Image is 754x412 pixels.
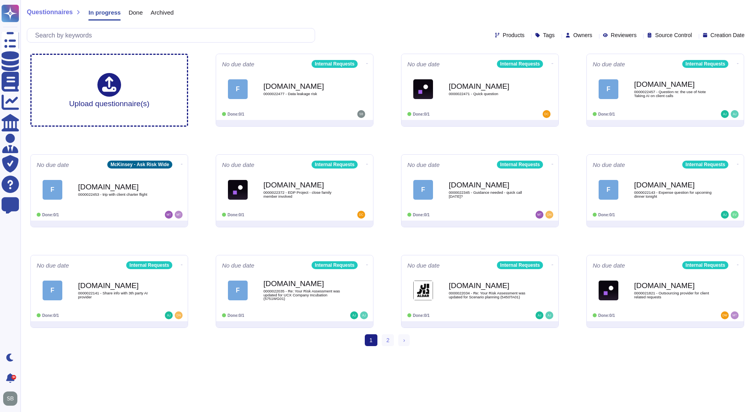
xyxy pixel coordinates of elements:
img: user [165,311,173,319]
img: Logo [599,281,618,300]
span: No due date [407,162,440,168]
span: No due date [222,162,254,168]
span: Products [503,32,524,38]
div: F [599,79,618,99]
b: [DOMAIN_NAME] [449,82,528,90]
b: [DOMAIN_NAME] [634,282,713,289]
span: Done: 0/1 [228,213,244,217]
img: user [165,211,173,219]
span: Source Control [655,32,692,38]
img: user [721,211,729,219]
div: Internal Requests [312,261,358,269]
div: F [43,180,62,200]
div: F [228,281,248,300]
b: [DOMAIN_NAME] [634,81,713,88]
img: Logo [413,79,433,99]
b: [DOMAIN_NAME] [263,181,342,189]
div: McKinsey - Ask Risk Wide [107,161,172,169]
img: user [175,211,183,219]
img: user [357,110,365,118]
span: No due date [222,262,254,268]
div: F [599,180,618,200]
span: Owners [573,32,592,38]
input: Search by keywords [31,28,315,42]
b: [DOMAIN_NAME] [263,280,342,287]
span: › [403,337,405,343]
b: [DOMAIN_NAME] [449,282,528,289]
span: No due date [593,262,625,268]
a: 2 [382,334,394,346]
div: Internal Requests [497,261,543,269]
span: Done: 0/1 [598,313,615,318]
img: user [536,311,543,319]
div: F [43,281,62,300]
span: Done: 0/1 [413,213,429,217]
span: Reviewers [611,32,636,38]
div: Internal Requests [312,161,358,169]
b: [DOMAIN_NAME] [634,181,713,189]
span: 0000022471 - Quick question [449,92,528,96]
span: Done: 0/1 [598,112,615,116]
img: user [3,391,17,406]
span: 0000022345 - Guidance needed - quick call [DATE]? [449,191,528,198]
span: 0000021821 - Outsourcing provider for client related requests [634,291,713,299]
span: Done [129,9,143,15]
span: No due date [407,61,440,67]
span: No due date [37,162,69,168]
span: 0000022453 - trip with client charter flight [78,193,157,197]
img: user [731,211,739,219]
div: Internal Requests [682,261,728,269]
span: Tags [543,32,555,38]
span: 0000022457 - Question re: the use of Note Taking AI on client calls [634,90,713,97]
span: 0000022035 - Re: Your Risk Assessment was updated for UCX Company Incubation (5751WG01) [263,289,342,301]
img: user [536,211,543,219]
span: No due date [593,162,625,168]
span: Done: 0/1 [228,313,244,318]
b: [DOMAIN_NAME] [449,181,528,189]
span: Done: 0/1 [228,112,244,116]
button: user [2,390,23,407]
span: 0000022477 - Data leakage risk [263,92,342,96]
img: user [731,110,739,118]
div: 9+ [11,375,16,380]
span: 0000022143 - Expense question for upcoming dinner tonight [634,191,713,198]
span: Done: 0/1 [598,213,615,217]
span: 0000022141 - Share info with 3th party AI provider [78,291,157,299]
span: Questionnaires [27,9,73,15]
div: Internal Requests [126,261,172,269]
span: 0000022034 - Re: Your Risk Assessment was updated for Scenario planning (5450TA01) [449,291,528,299]
div: Internal Requests [497,60,543,68]
span: Done: 0/1 [413,313,429,318]
span: Archived [151,9,174,15]
img: user [731,311,739,319]
span: Done: 0/1 [42,213,59,217]
div: Upload questionnaire(s) [69,73,149,107]
span: Creation Date [711,32,745,38]
img: Logo [413,281,433,300]
b: [DOMAIN_NAME] [78,282,157,289]
img: user [543,110,551,118]
span: No due date [407,262,440,268]
b: [DOMAIN_NAME] [263,82,342,90]
img: user [721,311,729,319]
span: No due date [593,61,625,67]
div: F [413,180,433,200]
div: Internal Requests [682,161,728,169]
span: No due date [222,61,254,67]
span: Done: 0/1 [413,112,429,116]
img: user [350,311,358,319]
img: user [721,110,729,118]
img: user [175,311,183,319]
span: 0000022372 - EDP Project - close family member involved [263,191,342,198]
img: user [545,311,553,319]
img: user [545,211,553,219]
img: user [360,311,368,319]
div: Internal Requests [682,60,728,68]
img: Logo [228,180,248,200]
img: user [357,211,365,219]
span: No due date [37,262,69,268]
span: Done: 0/1 [42,313,59,318]
div: Internal Requests [497,161,543,169]
b: [DOMAIN_NAME] [78,183,157,191]
span: 1 [365,334,377,346]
